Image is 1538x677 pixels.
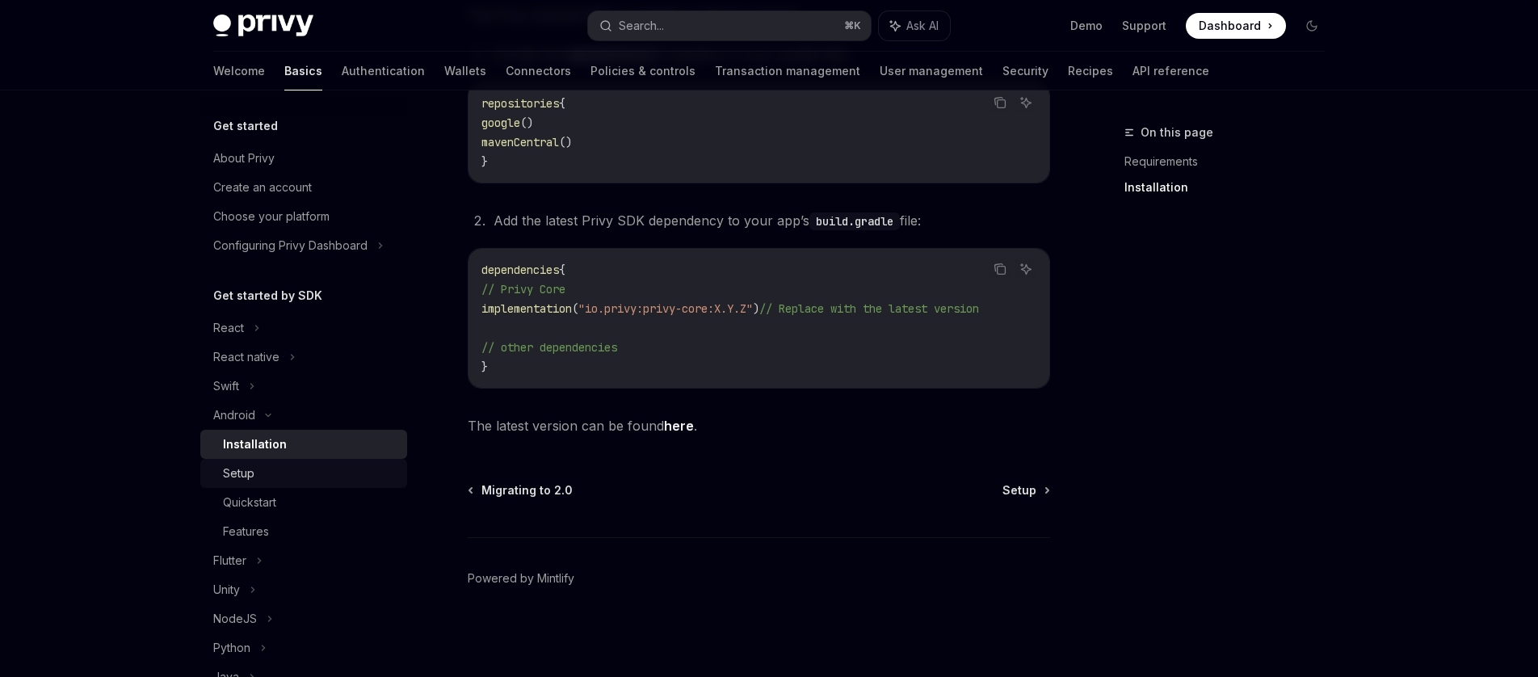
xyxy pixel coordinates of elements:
[481,116,520,130] span: google
[520,116,533,130] span: ()
[1015,92,1036,113] button: Ask AI
[481,482,573,498] span: Migrating to 2.0
[1299,13,1325,39] button: Toggle dark mode
[1002,482,1048,498] a: Setup
[200,488,407,517] a: Quickstart
[906,18,939,34] span: Ask AI
[715,52,860,90] a: Transaction management
[619,16,664,36] div: Search...
[559,135,572,149] span: ()
[468,570,574,587] a: Powered by Mintlify
[1002,482,1036,498] span: Setup
[590,52,695,90] a: Policies & controls
[213,149,275,168] div: About Privy
[481,301,572,316] span: implementation
[200,517,407,546] a: Features
[1186,13,1286,39] a: Dashboard
[489,209,1050,232] li: Add the latest Privy SDK dependency to your app’s file:
[1068,52,1113,90] a: Recipes
[200,430,407,459] a: Installation
[213,551,246,570] div: Flutter
[213,376,239,396] div: Swift
[213,347,279,367] div: React native
[213,580,240,599] div: Unity
[990,92,1011,113] button: Copy the contents from the code block
[572,301,578,316] span: (
[1070,18,1103,34] a: Demo
[578,301,753,316] span: "io.privy:privy-core:X.Y.Z"
[213,318,244,338] div: React
[223,522,269,541] div: Features
[213,236,368,255] div: Configuring Privy Dashboard
[809,212,900,230] code: build.gradle
[213,609,257,629] div: NodeJS
[879,11,950,40] button: Ask AI
[213,207,330,226] div: Choose your platform
[880,52,983,90] a: User management
[213,286,322,305] h5: Get started by SDK
[481,263,559,277] span: dependencies
[481,135,559,149] span: mavenCentral
[200,202,407,231] a: Choose your platform
[213,52,265,90] a: Welcome
[213,638,250,658] div: Python
[559,263,565,277] span: {
[759,301,979,316] span: // Replace with the latest version
[588,11,871,40] button: Search...⌘K
[1002,52,1048,90] a: Security
[213,178,312,197] div: Create an account
[1122,18,1166,34] a: Support
[844,19,861,32] span: ⌘ K
[481,96,559,111] span: repositories
[1132,52,1209,90] a: API reference
[284,52,322,90] a: Basics
[1141,123,1213,142] span: On this page
[469,482,573,498] a: Migrating to 2.0
[1124,149,1338,175] a: Requirements
[481,154,488,169] span: }
[213,15,313,37] img: dark logo
[559,96,565,111] span: {
[223,435,287,454] div: Installation
[481,282,565,296] span: // Privy Core
[664,418,694,435] a: here
[223,464,254,483] div: Setup
[342,52,425,90] a: Authentication
[481,360,488,374] span: }
[1199,18,1261,34] span: Dashboard
[506,52,571,90] a: Connectors
[200,144,407,173] a: About Privy
[200,459,407,488] a: Setup
[990,259,1011,280] button: Copy the contents from the code block
[444,52,486,90] a: Wallets
[213,116,278,136] h5: Get started
[1124,175,1338,200] a: Installation
[223,493,276,512] div: Quickstart
[213,406,255,425] div: Android
[468,414,1050,437] span: The latest version can be found .
[481,340,617,355] span: // other dependencies
[1015,259,1036,280] button: Ask AI
[753,301,759,316] span: )
[200,173,407,202] a: Create an account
